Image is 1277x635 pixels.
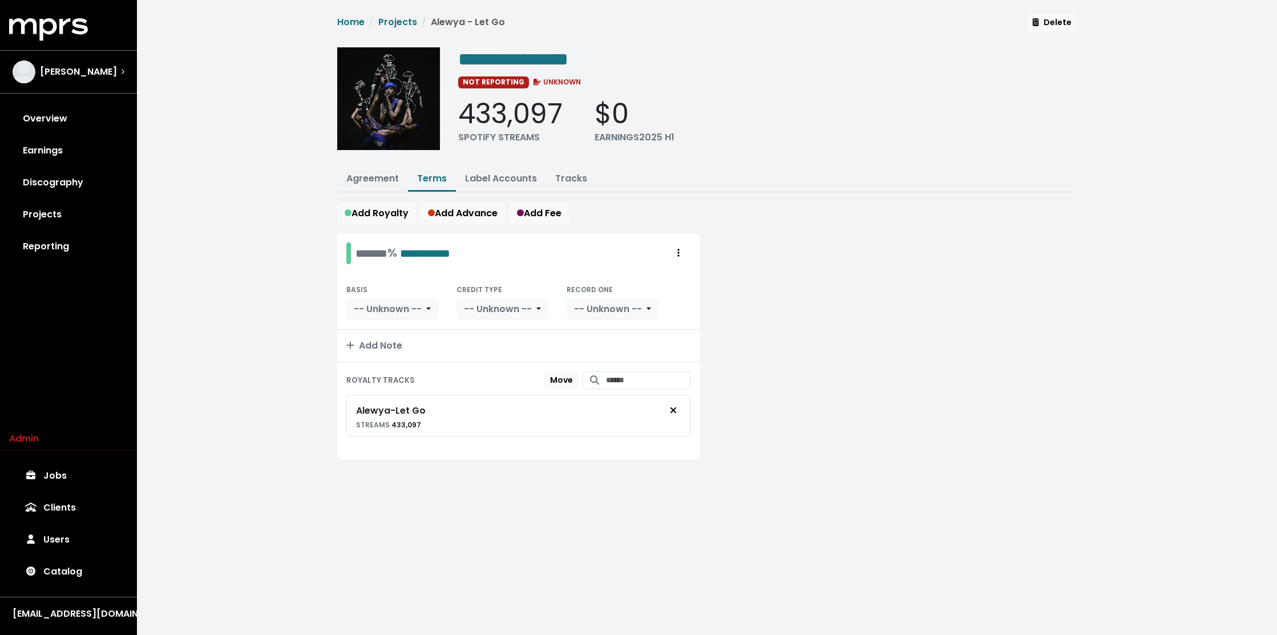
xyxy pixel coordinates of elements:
a: Clients [9,492,128,524]
a: Projects [378,15,417,29]
a: Home [337,15,365,29]
button: Add Royalty [337,203,416,224]
a: mprs logo [9,22,88,35]
a: Catalog [9,556,128,588]
span: -- Unknown -- [574,302,642,316]
a: Tracks [555,172,587,185]
a: Jobs [9,460,128,492]
span: [PERSON_NAME] [40,65,117,79]
button: Delete [1027,14,1077,31]
button: Move [545,371,578,389]
span: Add Note [346,339,402,352]
span: Delete [1032,17,1072,28]
a: Terms [417,172,447,185]
span: % [387,245,397,261]
img: The selected account / producer [13,60,35,83]
button: -- Unknown -- [567,298,658,320]
a: Projects [9,199,128,230]
button: -- Unknown -- [456,298,548,320]
a: Overview [9,103,128,135]
div: [EMAIL_ADDRESS][DOMAIN_NAME] [13,607,124,621]
button: Add Fee [510,203,569,224]
img: Album cover for this project [337,47,440,150]
span: UNKNOWN [531,77,581,87]
li: Alewya - Let Go [417,15,505,29]
button: Add Note [337,330,700,362]
button: -- Unknown -- [346,298,438,320]
span: Add Advance [428,207,498,220]
div: Alewya - Let Go [356,404,426,418]
span: -- Unknown -- [464,302,532,316]
span: Edit value [400,248,450,259]
a: Agreement [346,172,399,185]
nav: breadcrumb [337,15,505,38]
button: Add Advance [421,203,505,224]
input: Search for tracks by title and link them to this royalty [606,371,691,389]
small: RECORD ONE [567,285,613,294]
a: Label Accounts [465,172,537,185]
span: Add Fee [517,207,561,220]
span: Add Royalty [345,207,409,220]
button: [EMAIL_ADDRESS][DOMAIN_NAME] [9,606,128,621]
span: Edit value [458,50,568,68]
span: Move [550,374,573,386]
span: STREAMS [356,420,390,430]
small: BASIS [346,285,367,294]
small: 433,097 [356,420,421,430]
a: Reporting [9,230,128,262]
small: CREDIT TYPE [456,285,502,294]
small: ROYALTY TRACKS [346,375,415,386]
div: EARNINGS 2025 H1 [595,131,674,144]
a: Earnings [9,135,128,167]
span: NOT REPORTING [458,76,529,88]
button: Remove royalty target [661,400,686,422]
div: SPOTIFY STREAMS [458,131,563,144]
a: Users [9,524,128,556]
a: Discography [9,167,128,199]
div: $0 [595,98,674,131]
button: Royalty administration options [666,242,691,264]
span: -- Unknown -- [354,302,422,316]
span: Edit value [355,248,387,259]
div: 433,097 [458,98,563,131]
